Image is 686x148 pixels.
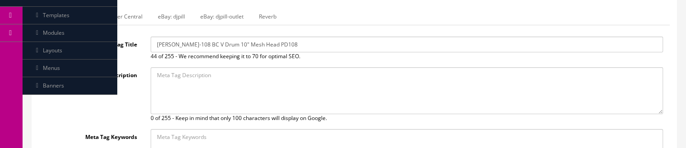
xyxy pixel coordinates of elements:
a: Templates [23,7,117,24]
a: Banners [23,77,117,95]
span: of 255 - We recommend keeping it to 70 for optimal SEO. [158,52,300,60]
span: 44 [151,52,157,60]
span: of 255 - Keep in mind that only 100 characters will display on Google. [155,114,327,122]
a: eBay: djpill-outlet [193,8,251,25]
a: Menus [23,60,117,77]
a: eBay: djpill [151,8,192,25]
a: Modules [23,24,117,42]
a: Reverb [252,8,284,25]
a: Layouts [23,42,117,60]
label: Meta Tag Keywords [39,129,144,141]
span: 0 [151,114,154,122]
input: Meta Tag Title [151,37,663,52]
